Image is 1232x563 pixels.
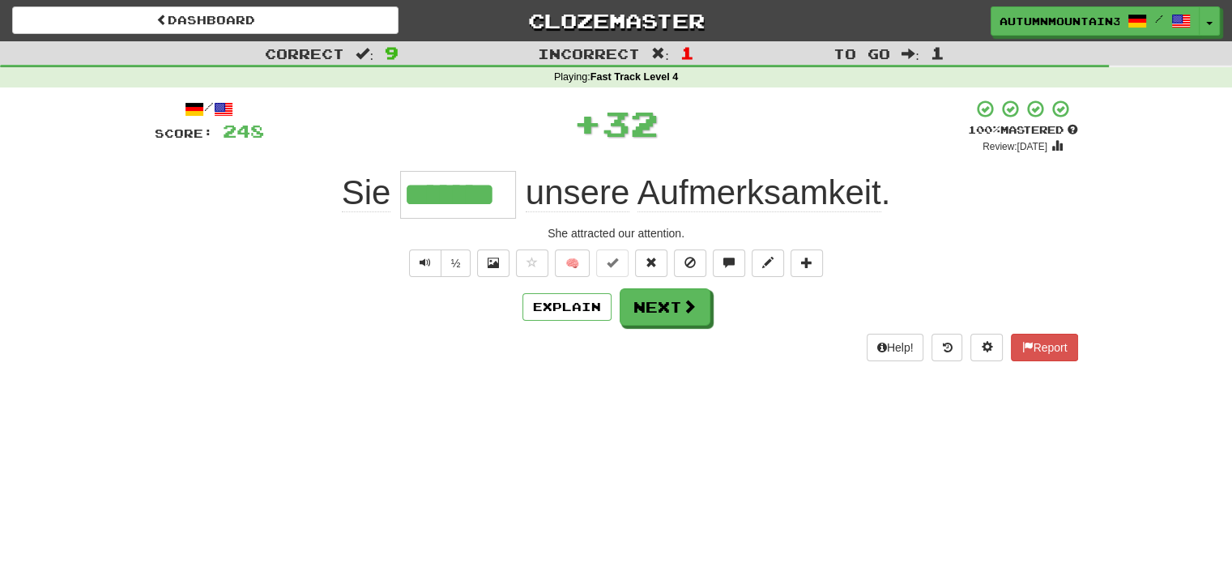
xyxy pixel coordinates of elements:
[522,293,612,321] button: Explain
[902,47,919,61] span: :
[674,250,706,277] button: Ignore sentence (alt+i)
[596,250,629,277] button: Set this sentence to 100% Mastered (alt+m)
[555,250,590,277] button: 🧠
[223,121,264,141] span: 248
[620,288,710,326] button: Next
[983,141,1047,152] small: Review: [DATE]
[651,47,669,61] span: :
[1011,334,1077,361] button: Report
[833,45,890,62] span: To go
[155,225,1078,241] div: She attracted our attention.
[1155,13,1163,24] span: /
[265,45,344,62] span: Correct
[441,250,471,277] button: ½
[155,99,264,119] div: /
[602,103,659,143] span: 32
[477,250,509,277] button: Show image (alt+x)
[409,250,441,277] button: Play sentence audio (ctl+space)
[573,99,602,147] span: +
[713,250,745,277] button: Discuss sentence (alt+u)
[635,250,667,277] button: Reset to 0% Mastered (alt+r)
[423,6,809,35] a: Clozemaster
[680,43,694,62] span: 1
[155,126,213,140] span: Score:
[406,250,471,277] div: Text-to-speech controls
[968,123,1078,138] div: Mastered
[931,43,944,62] span: 1
[968,123,1000,136] span: 100 %
[791,250,823,277] button: Add to collection (alt+a)
[526,173,629,212] span: unsere
[991,6,1200,36] a: AutumnMountain3695 /
[385,43,399,62] span: 9
[867,334,924,361] button: Help!
[12,6,399,34] a: Dashboard
[516,250,548,277] button: Favorite sentence (alt+f)
[342,173,391,212] span: Sie
[752,250,784,277] button: Edit sentence (alt+d)
[590,71,679,83] strong: Fast Track Level 4
[637,173,881,212] span: Aufmerksamkeit
[516,173,890,212] span: .
[538,45,640,62] span: Incorrect
[1000,14,1119,28] span: AutumnMountain3695
[931,334,962,361] button: Round history (alt+y)
[356,47,373,61] span: :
